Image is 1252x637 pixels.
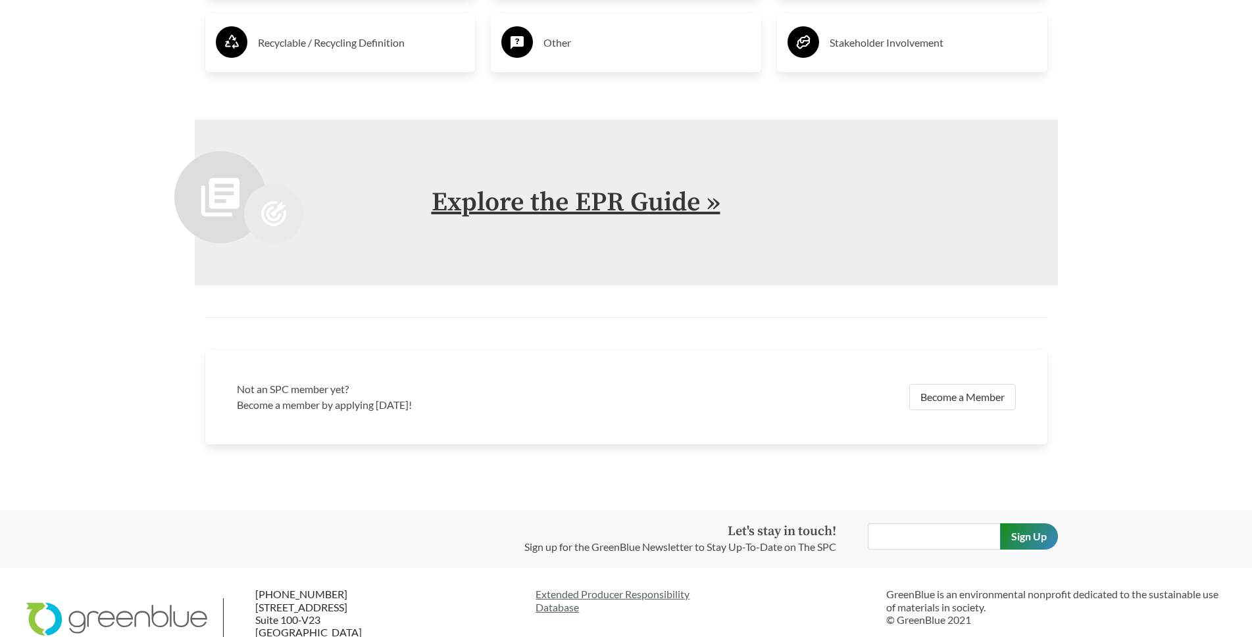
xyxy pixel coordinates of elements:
[432,186,720,219] a: Explore the EPR Guide »
[237,381,618,397] h3: Not an SPC member yet?
[237,397,618,413] p: Become a member by applying [DATE]!
[536,588,875,613] a: Extended Producer ResponsibilityDatabase
[886,588,1226,626] p: GreenBlue is an environmental nonprofit dedicated to the sustainable use of materials in society....
[258,32,465,53] h3: Recyclable / Recycling Definition
[728,523,836,540] strong: Let's stay in touch!
[543,32,751,53] h3: Other
[524,539,836,555] p: Sign up for the GreenBlue Newsletter to Stay Up-To-Date on The SPC
[830,32,1037,53] h3: Stakeholder Involvement
[909,384,1016,410] a: Become a Member
[1000,523,1058,550] input: Sign Up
